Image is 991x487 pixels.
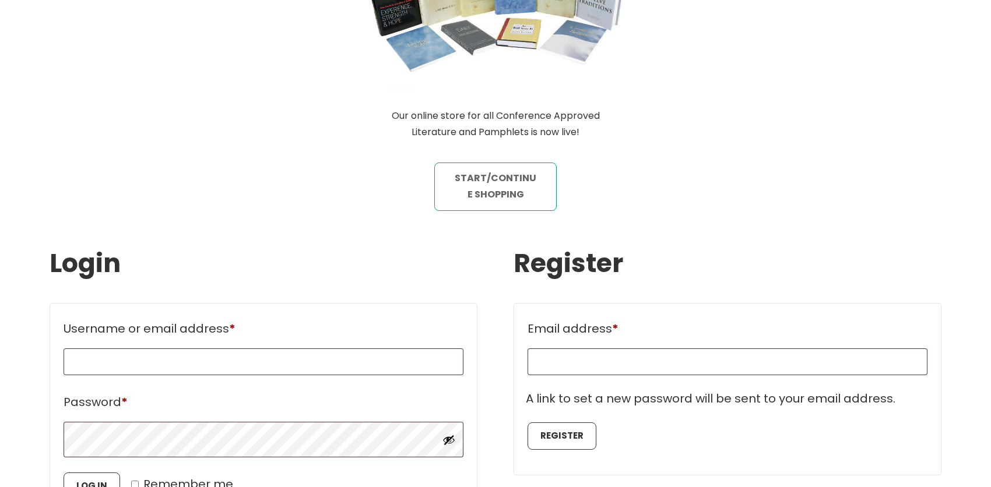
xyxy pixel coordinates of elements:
a: STart/continue shopping [434,163,557,211]
p: A link to set a new password will be sent to your email address. [526,389,929,409]
label: Username or email address [64,317,463,340]
h2: Register [514,246,941,280]
figcaption: Our online store for all Conference Approved Literature and Pamphlets is now live! [309,103,682,140]
label: Email address [528,317,927,340]
button: Register [528,422,596,449]
button: Show password [442,433,455,446]
h2: Login [50,246,477,280]
label: Password [64,390,463,414]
